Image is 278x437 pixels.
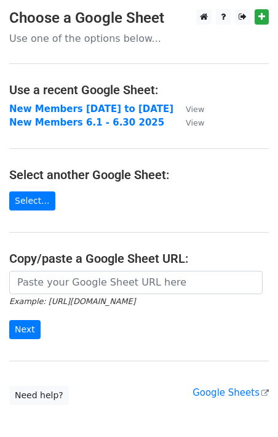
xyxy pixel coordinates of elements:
[186,118,204,127] small: View
[9,82,269,97] h4: Use a recent Google Sheet:
[9,320,41,339] input: Next
[9,32,269,45] p: Use one of the options below...
[9,297,135,306] small: Example: [URL][DOMAIN_NAME]
[193,387,269,398] a: Google Sheets
[9,251,269,266] h4: Copy/paste a Google Sheet URL:
[173,117,204,128] a: View
[9,117,164,128] a: New Members 6.1 - 6.30 2025
[9,167,269,182] h4: Select another Google Sheet:
[9,386,69,405] a: Need help?
[216,378,278,437] iframe: Chat Widget
[173,103,204,114] a: View
[9,191,55,210] a: Select...
[9,271,263,294] input: Paste your Google Sheet URL here
[9,9,269,27] h3: Choose a Google Sheet
[9,103,173,114] a: New Members [DATE] to [DATE]
[186,105,204,114] small: View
